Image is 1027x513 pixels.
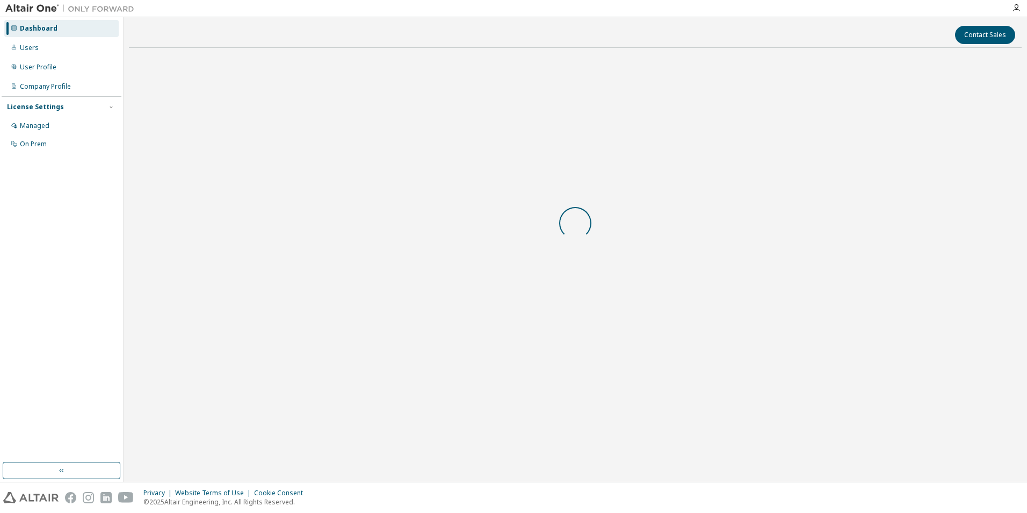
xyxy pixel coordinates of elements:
[20,122,49,130] div: Managed
[65,492,76,503] img: facebook.svg
[5,3,140,14] img: Altair One
[254,489,309,497] div: Cookie Consent
[143,489,175,497] div: Privacy
[20,63,56,72] div: User Profile
[175,489,254,497] div: Website Terms of Use
[20,24,57,33] div: Dashboard
[955,26,1015,44] button: Contact Sales
[7,103,64,111] div: License Settings
[20,44,39,52] div: Users
[3,492,59,503] img: altair_logo.svg
[83,492,94,503] img: instagram.svg
[143,497,309,507] p: © 2025 Altair Engineering, Inc. All Rights Reserved.
[118,492,134,503] img: youtube.svg
[100,492,112,503] img: linkedin.svg
[20,140,47,148] div: On Prem
[20,82,71,91] div: Company Profile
